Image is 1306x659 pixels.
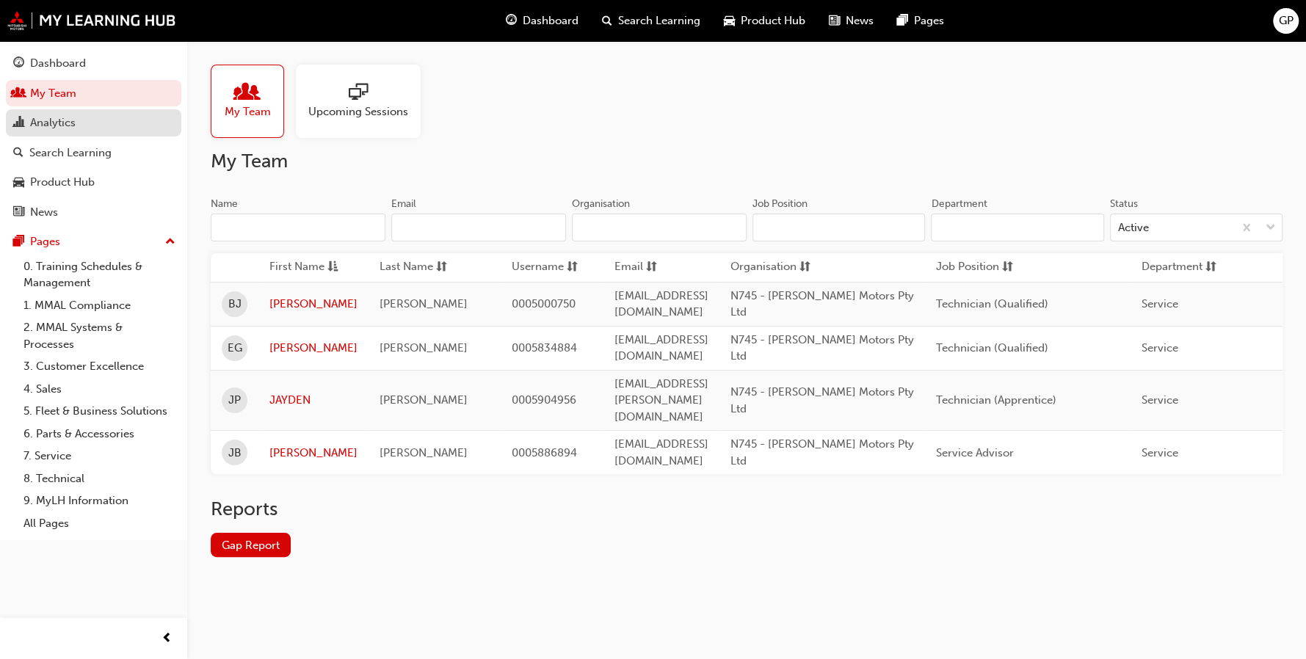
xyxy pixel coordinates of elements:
span: down-icon [1266,219,1276,238]
span: Username [512,258,564,277]
span: [PERSON_NAME] [380,393,468,407]
span: pages-icon [13,236,24,249]
span: pages-icon [897,12,908,30]
a: My Team [211,65,296,138]
span: search-icon [13,147,23,160]
button: First Nameasc-icon [269,258,350,277]
a: [PERSON_NAME] [269,296,358,313]
div: Product Hub [30,174,95,191]
span: N745 - [PERSON_NAME] Motors Pty Ltd [730,289,914,319]
span: JP [228,392,241,409]
span: Technician (Qualified) [936,341,1048,354]
a: All Pages [18,512,181,535]
span: [EMAIL_ADDRESS][DOMAIN_NAME] [614,333,708,363]
span: search-icon [602,12,612,30]
div: Name [211,197,238,211]
input: Organisation [572,214,747,241]
span: Dashboard [523,12,578,29]
span: Service [1142,393,1178,407]
span: people-icon [238,83,257,103]
button: Pages [6,228,181,255]
a: [PERSON_NAME] [269,340,358,357]
span: [EMAIL_ADDRESS][PERSON_NAME][DOMAIN_NAME] [614,377,708,423]
span: Email [614,258,643,277]
span: car-icon [13,176,24,189]
div: Analytics [30,114,76,131]
a: Dashboard [6,50,181,77]
div: Active [1118,219,1149,236]
span: Upcoming Sessions [308,103,408,120]
div: News [30,204,58,221]
span: guage-icon [506,12,517,30]
a: 0. Training Schedules & Management [18,255,181,294]
span: people-icon [13,87,24,101]
span: news-icon [829,12,840,30]
a: My Team [6,80,181,107]
a: Search Learning [6,139,181,167]
span: Technician (Qualified) [936,297,1048,310]
a: 8. Technical [18,467,181,490]
span: sorting-icon [799,258,810,277]
span: Search Learning [618,12,700,29]
span: sorting-icon [436,258,447,277]
input: Email [391,214,566,241]
input: Name [211,214,385,241]
button: Organisationsorting-icon [730,258,811,277]
a: Product Hub [6,169,181,196]
span: JB [228,445,242,462]
a: JAYDEN [269,392,358,409]
span: up-icon [165,233,175,252]
span: 0005000750 [512,297,576,310]
span: BJ [228,296,242,313]
a: car-iconProduct Hub [712,6,817,36]
span: N745 - [PERSON_NAME] Motors Pty Ltd [730,385,914,415]
div: Organisation [572,197,630,211]
span: GP [1279,12,1294,29]
button: Last Namesorting-icon [380,258,460,277]
span: sorting-icon [646,258,657,277]
a: news-iconNews [817,6,885,36]
span: sorting-icon [567,258,578,277]
a: 4. Sales [18,378,181,401]
button: Emailsorting-icon [614,258,695,277]
span: EG [228,340,242,357]
button: Departmentsorting-icon [1142,258,1222,277]
h2: My Team [211,150,1283,173]
div: Dashboard [30,55,86,72]
span: Department [1142,258,1202,277]
a: guage-iconDashboard [494,6,590,36]
span: [PERSON_NAME] [380,341,468,354]
span: car-icon [724,12,735,30]
span: [EMAIL_ADDRESS][DOMAIN_NAME] [614,437,708,467]
span: sorting-icon [1002,258,1013,277]
span: Service [1142,297,1178,310]
span: Job Position [936,258,999,277]
span: [PERSON_NAME] [380,297,468,310]
div: Job Position [752,197,808,211]
span: My Team [225,103,271,120]
button: Usernamesorting-icon [512,258,592,277]
button: DashboardMy TeamAnalyticsSearch LearningProduct HubNews [6,47,181,228]
span: sessionType_ONLINE_URL-icon [349,83,368,103]
span: [PERSON_NAME] [380,446,468,459]
a: 3. Customer Excellence [18,355,181,378]
span: News [846,12,874,29]
a: Gap Report [211,533,291,557]
a: Analytics [6,109,181,136]
span: Service [1142,446,1178,459]
span: asc-icon [327,258,338,277]
span: guage-icon [13,57,24,70]
a: 5. Fleet & Business Solutions [18,400,181,423]
a: mmal [7,11,176,30]
a: 7. Service [18,445,181,467]
span: [EMAIL_ADDRESS][DOMAIN_NAME] [614,289,708,319]
a: 1. MMAL Compliance [18,294,181,317]
a: 9. MyLH Information [18,489,181,512]
span: N745 - [PERSON_NAME] Motors Pty Ltd [730,437,914,467]
span: Organisation [730,258,797,277]
div: Status [1110,197,1138,211]
h2: Reports [211,498,1283,521]
button: GP [1273,8,1299,34]
span: Service [1142,341,1178,354]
